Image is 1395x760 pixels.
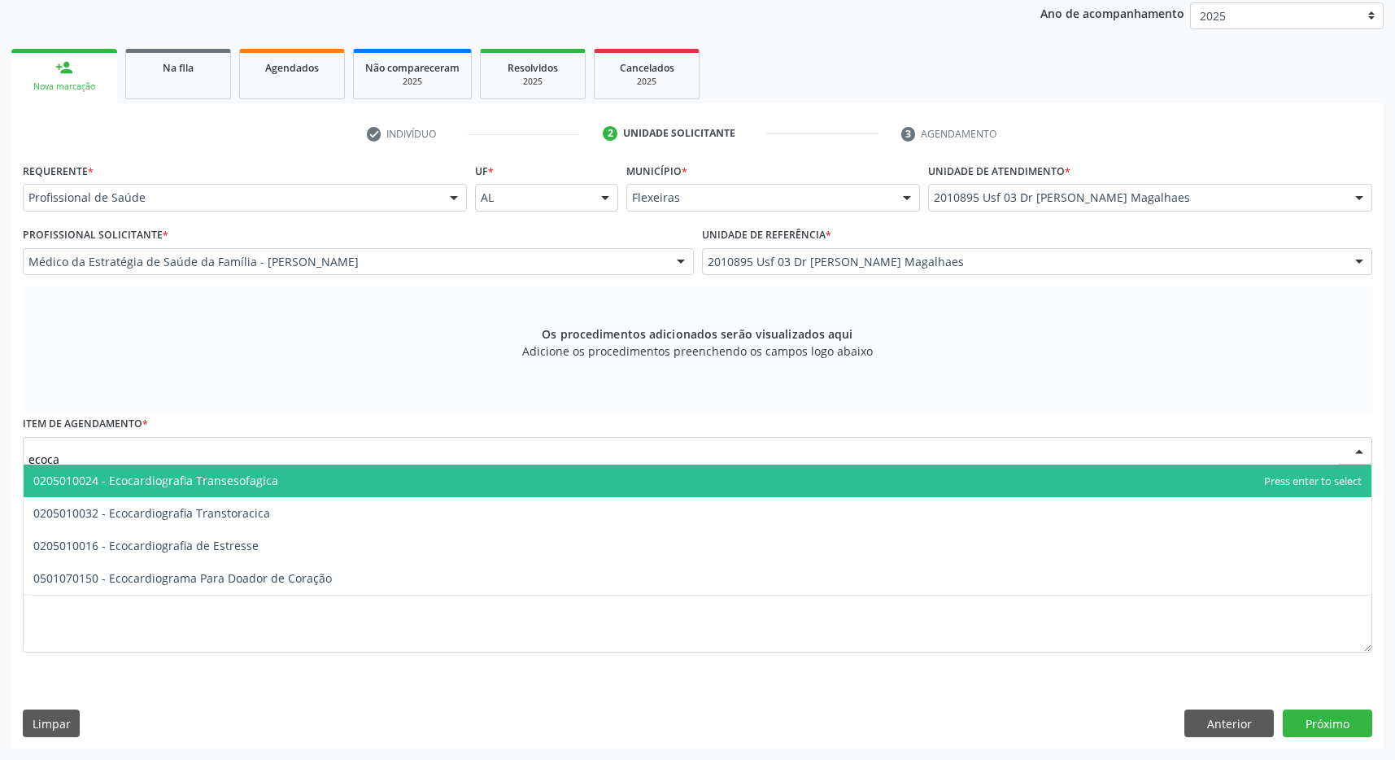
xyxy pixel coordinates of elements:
div: person_add [55,59,73,76]
label: Requerente [23,159,94,184]
div: Unidade solicitante [623,126,735,141]
span: 0205010032 - Ecocardiografia Transtoracica [33,505,270,521]
span: 0205010024 - Ecocardiografia Transesofagica [33,473,278,488]
div: 2025 [606,76,687,88]
div: 2 [603,126,617,141]
div: 2025 [492,76,573,88]
span: Cancelados [620,61,674,75]
span: Médico da Estratégia de Saúde da Família - [PERSON_NAME] [28,254,660,270]
label: Município [626,159,687,184]
span: Agendados [265,61,319,75]
span: 0205010016 - Ecocardiografia de Estresse [33,538,259,553]
label: UF [475,159,494,184]
label: Item de agendamento [23,412,148,437]
div: Nova marcação [23,81,106,93]
span: Adicione os procedimentos preenchendo os campos logo abaixo [522,343,873,360]
div: 2025 [365,76,460,88]
label: Profissional Solicitante [23,223,168,248]
span: AL [481,190,584,206]
span: Profissional de Saúde [28,190,434,206]
label: Unidade de referência [702,223,831,248]
button: Limpar [23,710,80,737]
button: Anterior [1184,710,1274,737]
span: Na fila [163,61,194,75]
span: 2010895 Usf 03 Dr [PERSON_NAME] Magalhaes [934,190,1339,206]
button: Próximo [1283,710,1372,737]
span: Os procedimentos adicionados serão visualizados aqui [542,325,852,343]
span: Não compareceram [365,61,460,75]
span: Flexeiras [632,190,887,206]
span: 0501070150 - Ecocardiograma Para Doador de Coração [33,570,332,586]
input: Buscar por procedimento [28,443,1339,475]
span: 2010895 Usf 03 Dr [PERSON_NAME] Magalhaes [708,254,1340,270]
p: Ano de acompanhamento [1040,2,1184,23]
label: Unidade de atendimento [928,159,1070,184]
span: Resolvidos [508,61,558,75]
